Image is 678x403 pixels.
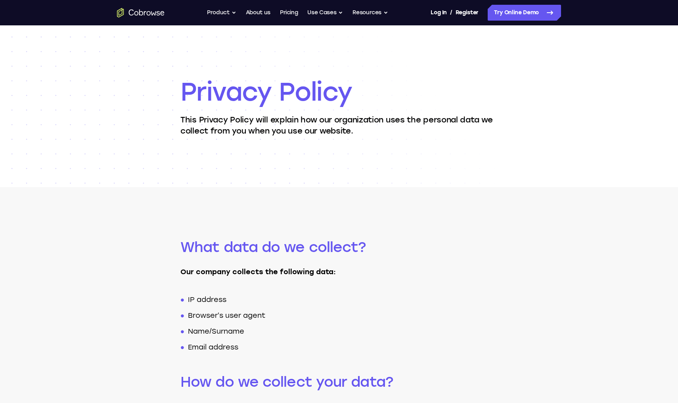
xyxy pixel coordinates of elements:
h2: How do we collect your data? [180,372,498,392]
li: Email address [188,338,498,353]
a: Pricing [280,5,298,21]
h1: Privacy Policy [180,76,498,108]
li: IP address [188,290,498,306]
a: Log In [431,5,446,21]
button: Use Cases [307,5,343,21]
strong: Our company collects the following data: [180,267,336,276]
h2: What data do we collect? [180,238,498,257]
a: Try Online Demo [488,5,561,21]
li: Name/Surname [188,322,498,338]
span: / [450,8,452,17]
a: Register [456,5,479,21]
li: Browser’s user agent [188,306,498,322]
a: Go to the home page [117,8,165,17]
button: Resources [352,5,388,21]
button: Product [207,5,236,21]
p: This Privacy Policy will explain how our organization uses the personal data we collect from you ... [180,114,498,136]
a: About us [246,5,270,21]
